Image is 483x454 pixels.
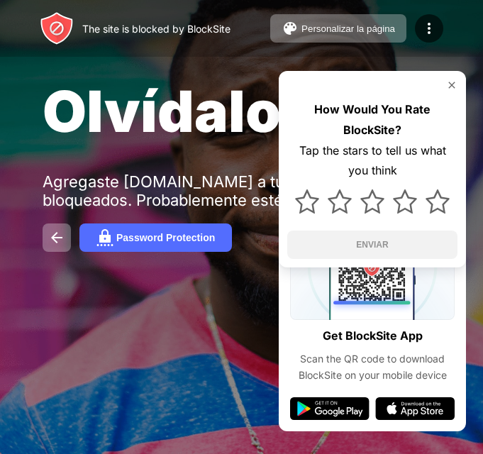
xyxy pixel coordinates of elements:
button: Personalizar la página [270,14,406,43]
button: ENVIAR [287,231,457,259]
div: Personalizar la página [301,23,395,34]
div: Scan the QR code to download BlockSite on your mobile device [290,351,455,383]
img: google-play.svg [290,397,370,420]
button: Password Protection [79,223,232,252]
img: pallet.svg [282,20,299,37]
div: Tap the stars to tell us what you think [287,140,457,182]
img: rate-us-close.svg [446,79,457,91]
img: app-store.svg [375,397,455,420]
img: header-logo.svg [40,11,74,45]
div: Agregaste [DOMAIN_NAME] a tu lista de sitios bloqueados. Probablemente esté allí por una razón. [43,172,440,209]
div: How Would You Rate BlockSite? [287,99,457,140]
img: star.svg [360,189,384,214]
span: Olvídalo. [43,77,302,145]
div: The site is blocked by BlockSite [82,23,231,35]
img: star.svg [393,189,417,214]
img: star.svg [426,189,450,214]
img: password.svg [96,229,113,246]
div: Password Protection [116,232,215,243]
div: Get BlockSite App [323,326,423,346]
img: menu-icon.svg [421,20,438,37]
img: back.svg [48,229,65,246]
img: star.svg [328,189,352,214]
img: star.svg [295,189,319,214]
